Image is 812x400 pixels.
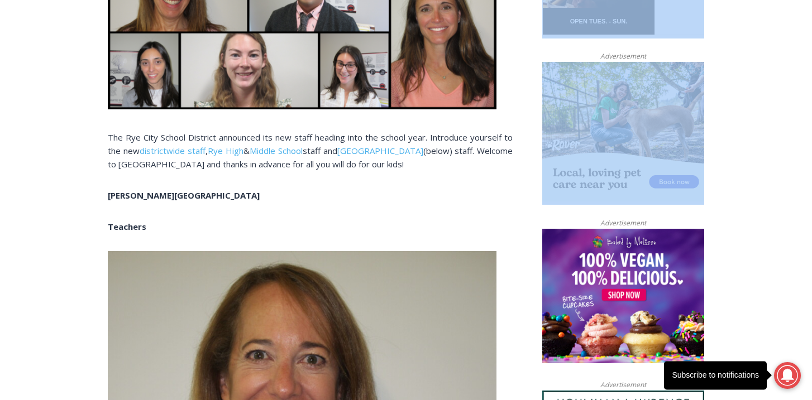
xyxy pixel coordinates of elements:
[108,221,146,232] strong: Teachers
[114,70,159,133] div: Located at [STREET_ADDRESS][PERSON_NAME]
[108,190,260,201] strong: [PERSON_NAME][GEOGRAPHIC_DATA]
[337,145,423,156] a: [GEOGRAPHIC_DATA]
[589,218,657,228] span: Advertisement
[672,369,759,382] div: Subscribe to notifications
[250,145,303,156] a: Middle School
[282,1,528,108] div: "I learned about the history of a place I’d honestly never considered even as a resident of [GEOG...
[589,51,657,61] span: Advertisement
[269,108,541,139] a: Intern @ [DOMAIN_NAME]
[1,112,112,139] a: Open Tues. - Sun. [PHONE_NUMBER]
[108,131,513,171] p: The Rye City School District announced its new staff heading into the school year. Introduce your...
[3,115,109,157] span: Open Tues. - Sun. [PHONE_NUMBER]
[292,111,518,136] span: Intern @ [DOMAIN_NAME]
[140,145,206,156] a: districtwide staff
[208,145,243,156] a: Rye High
[542,229,704,364] img: Baked by Melissa
[589,379,657,390] span: Advertisement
